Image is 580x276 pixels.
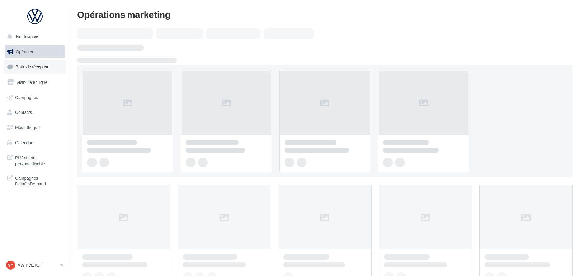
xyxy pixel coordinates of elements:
span: Contacts [15,110,32,115]
a: Campagnes DataOnDemand [4,171,66,189]
span: Opérations [16,49,36,54]
a: Opérations [4,45,66,58]
a: VY VW YVETOT [5,259,65,271]
span: Calendrier [15,140,35,145]
span: Visibilité en ligne [16,80,47,85]
button: Notifications [4,30,64,43]
span: Campagnes DataOnDemand [15,174,63,187]
a: Boîte de réception [4,60,66,73]
a: Calendrier [4,136,66,149]
a: Contacts [4,106,66,119]
span: Campagnes [15,95,38,100]
p: VW YVETOT [18,262,58,268]
span: Médiathèque [15,125,40,130]
span: Notifications [16,34,39,39]
span: PLV et print personnalisable [15,154,63,167]
a: PLV et print personnalisable [4,151,66,169]
a: Médiathèque [4,121,66,134]
a: Visibilité en ligne [4,76,66,89]
a: Campagnes [4,91,66,104]
span: Boîte de réception [15,64,49,69]
div: Opérations marketing [77,10,573,19]
span: VY [8,262,14,268]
